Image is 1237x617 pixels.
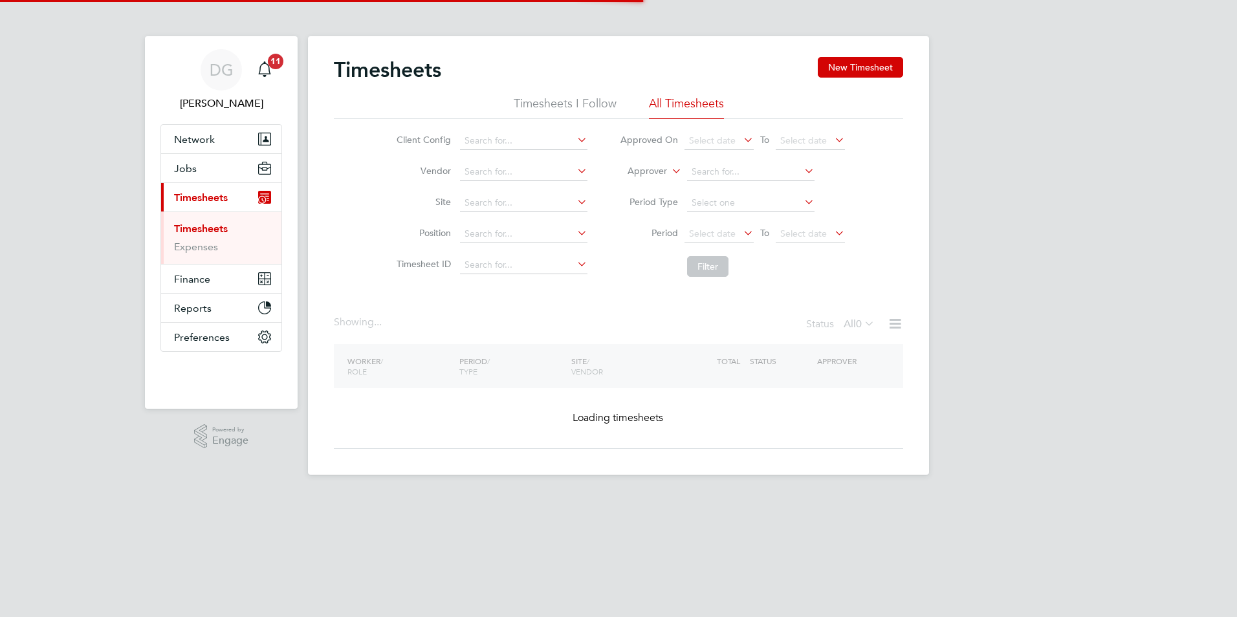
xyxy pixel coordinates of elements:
[689,135,736,146] span: Select date
[174,222,228,235] a: Timesheets
[160,96,282,111] span: Daniel Gwynn
[460,132,587,150] input: Search for...
[161,265,281,293] button: Finance
[174,273,210,285] span: Finance
[161,125,281,153] button: Network
[460,256,587,274] input: Search for...
[161,183,281,211] button: Timesheets
[620,196,678,208] label: Period Type
[460,163,587,181] input: Search for...
[620,227,678,239] label: Period
[174,162,197,175] span: Jobs
[780,135,827,146] span: Select date
[334,316,384,329] div: Showing
[687,163,815,181] input: Search for...
[844,318,875,330] label: All
[160,49,282,111] a: DG[PERSON_NAME]
[780,228,827,239] span: Select date
[334,57,441,83] h2: Timesheets
[161,154,281,182] button: Jobs
[161,365,282,385] img: fastbook-logo-retina.png
[268,54,283,69] span: 11
[174,241,218,253] a: Expenses
[194,424,249,449] a: Powered byEngage
[818,57,903,78] button: New Timesheet
[174,191,228,204] span: Timesheets
[210,61,234,78] span: DG
[161,323,281,351] button: Preferences
[687,256,728,277] button: Filter
[252,49,278,91] a: 11
[161,294,281,322] button: Reports
[212,424,248,435] span: Powered by
[393,196,451,208] label: Site
[161,211,281,264] div: Timesheets
[756,131,773,148] span: To
[393,227,451,239] label: Position
[212,435,248,446] span: Engage
[856,318,862,330] span: 0
[460,225,587,243] input: Search for...
[160,365,282,385] a: Go to home page
[393,134,451,146] label: Client Config
[374,316,382,329] span: ...
[756,224,773,241] span: To
[609,165,667,178] label: Approver
[460,194,587,212] input: Search for...
[806,316,877,334] div: Status
[174,133,215,146] span: Network
[620,134,678,146] label: Approved On
[174,331,230,343] span: Preferences
[689,228,736,239] span: Select date
[649,96,724,119] li: All Timesheets
[393,165,451,177] label: Vendor
[687,194,815,212] input: Select one
[514,96,617,119] li: Timesheets I Follow
[145,36,298,409] nav: Main navigation
[393,258,451,270] label: Timesheet ID
[174,302,212,314] span: Reports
